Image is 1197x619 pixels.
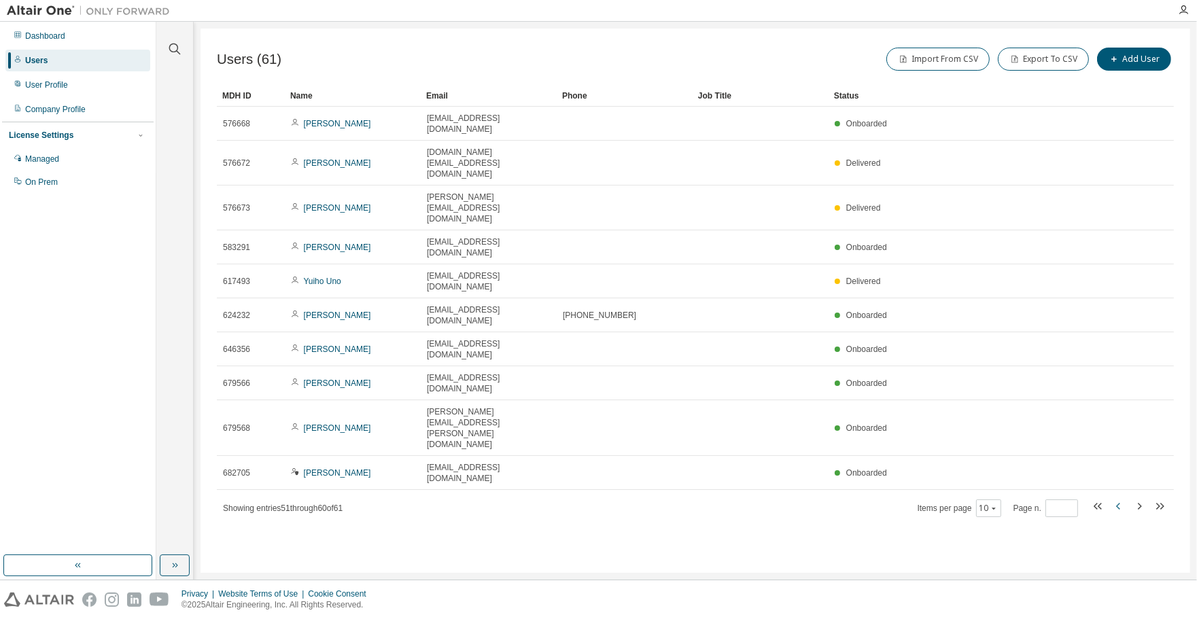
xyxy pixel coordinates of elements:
span: [EMAIL_ADDRESS][DOMAIN_NAME] [427,270,551,292]
img: youtube.svg [150,593,169,607]
a: [PERSON_NAME] [304,243,371,252]
img: facebook.svg [82,593,97,607]
a: [PERSON_NAME] [304,344,371,354]
span: 617493 [223,276,250,287]
span: Delivered [846,277,881,286]
p: © 2025 Altair Engineering, Inc. All Rights Reserved. [181,599,375,611]
a: [PERSON_NAME] [304,468,371,478]
div: User Profile [25,79,68,90]
span: Onboarded [846,378,887,388]
span: Page n. [1013,499,1078,517]
div: On Prem [25,177,58,188]
div: License Settings [9,130,73,141]
span: Onboarded [846,344,887,354]
span: 576672 [223,158,250,169]
span: Showing entries 51 through 60 of 61 [223,503,343,513]
div: Users [25,55,48,66]
span: Onboarded [846,468,887,478]
button: Export To CSV [998,48,1089,71]
a: [PERSON_NAME] [304,378,371,388]
button: Import From CSV [886,48,990,71]
span: Onboarded [846,311,887,320]
a: Yuiho Uno [303,277,341,286]
img: linkedin.svg [127,593,141,607]
img: altair_logo.svg [4,593,74,607]
span: Onboarded [846,119,887,128]
span: 646356 [223,344,250,355]
span: 679568 [223,423,250,434]
span: [PERSON_NAME][EMAIL_ADDRESS][DOMAIN_NAME] [427,192,551,224]
span: 679566 [223,378,250,389]
span: [EMAIL_ADDRESS][DOMAIN_NAME] [427,338,551,360]
span: [EMAIL_ADDRESS][DOMAIN_NAME] [427,236,551,258]
span: [EMAIL_ADDRESS][DOMAIN_NAME] [427,462,551,484]
div: MDH ID [222,85,279,107]
div: Status [834,85,1103,107]
span: 576668 [223,118,250,129]
span: [PHONE_NUMBER] [563,310,636,321]
div: Dashboard [25,31,65,41]
span: Delivered [846,203,881,213]
span: 576673 [223,202,250,213]
div: Email [426,85,551,107]
div: Name [290,85,415,107]
span: 624232 [223,310,250,321]
div: Cookie Consent [308,588,374,599]
div: Managed [25,154,59,164]
div: Privacy [181,588,218,599]
div: Phone [562,85,687,107]
span: [EMAIL_ADDRESS][DOMAIN_NAME] [427,113,551,135]
div: Website Terms of Use [218,588,308,599]
span: 583291 [223,242,250,253]
span: [EMAIL_ADDRESS][DOMAIN_NAME] [427,372,551,394]
a: [PERSON_NAME] [304,158,371,168]
a: [PERSON_NAME] [304,203,371,213]
img: instagram.svg [105,593,119,607]
div: Job Title [698,85,823,107]
img: Altair One [7,4,177,18]
span: [PERSON_NAME][EMAIL_ADDRESS][PERSON_NAME][DOMAIN_NAME] [427,406,551,450]
span: Items per page [918,499,1001,517]
div: Company Profile [25,104,86,115]
a: [PERSON_NAME] [304,423,371,433]
a: [PERSON_NAME] [304,119,371,128]
span: Onboarded [846,423,887,433]
span: [EMAIL_ADDRESS][DOMAIN_NAME] [427,304,551,326]
a: [PERSON_NAME] [304,311,371,320]
span: Onboarded [846,243,887,252]
span: Users (61) [217,52,281,67]
button: Add User [1097,48,1171,71]
span: 682705 [223,467,250,478]
button: 10 [979,503,998,514]
span: Delivered [846,158,881,168]
span: [DOMAIN_NAME][EMAIL_ADDRESS][DOMAIN_NAME] [427,147,551,179]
